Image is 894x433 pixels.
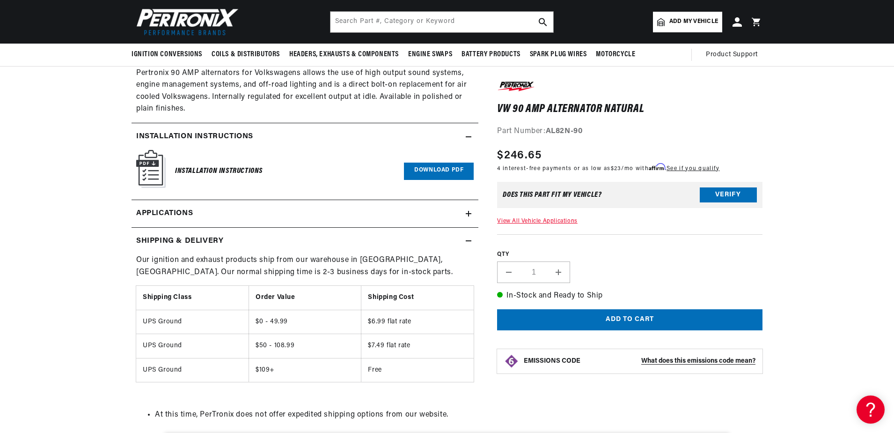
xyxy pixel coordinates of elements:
[132,6,239,38] img: Pertronix
[497,126,762,138] div: Part Number:
[596,50,635,60] span: Motorcycle
[212,50,280,60] span: Coils & Distributors
[368,294,414,301] strong: Shipping Cost
[530,50,587,60] span: Spark Plug Wires
[136,310,249,334] td: UPS Ground
[330,12,553,32] input: Search Part #, Category or Keyword
[533,12,553,32] button: search button
[249,310,361,334] td: $0 - 49.99
[136,235,223,247] h2: Shipping & Delivery
[669,17,718,26] span: Add my vehicle
[591,44,640,66] summary: Motorcycle
[132,228,478,255] summary: Shipping & Delivery
[361,334,474,358] td: $7.49 flat rate
[497,105,762,114] h1: VW 90 AMP Alternator Natural
[403,44,457,66] summary: Engine Swaps
[132,44,207,66] summary: Ignition Conversions
[361,310,474,334] td: $6.99 flat rate
[462,50,520,60] span: Battery Products
[706,44,762,66] summary: Product Support
[136,67,474,115] p: Pertronix 90 AMP alternators for Volkswagens allows the use of high output sound systems, engine ...
[136,334,249,358] td: UPS Ground
[175,165,263,178] h6: Installation Instructions
[408,50,452,60] span: Engine Swaps
[503,192,601,199] div: Does This part fit My vehicle?
[136,150,166,188] img: Instruction Manual
[256,294,295,301] strong: Order Value
[404,163,474,180] a: Download PDF
[706,50,758,60] span: Product Support
[641,358,755,365] strong: What does this emissions code mean?
[136,256,453,276] span: Our ignition and exhaust products ship from our warehouse in [GEOGRAPHIC_DATA], [GEOGRAPHIC_DATA]...
[700,188,757,203] button: Verify
[132,123,478,150] summary: Installation instructions
[497,310,762,331] button: Add to cart
[524,358,580,365] strong: EMISSIONS CODE
[457,44,525,66] summary: Battery Products
[546,127,583,135] strong: AL82N-90
[155,411,448,418] span: At this time, PerTronix does not offer expedited shipping options from our website.
[611,166,622,172] span: $23
[504,354,519,369] img: Emissions code
[649,164,665,171] span: Affirm
[497,251,762,259] label: QTY
[667,166,719,172] a: See if you qualify - Learn more about Affirm Financing (opens in modal)
[289,50,399,60] span: Headers, Exhausts & Components
[497,164,719,173] p: 4 interest-free payments or as low as /mo with .
[497,290,762,302] p: In-Stock and Ready to Ship
[132,50,202,60] span: Ignition Conversions
[497,147,542,164] span: $246.65
[136,208,193,220] span: Applications
[136,358,249,382] td: UPS Ground
[525,44,592,66] summary: Spark Plug Wires
[249,334,361,358] td: $50 - 108.99
[361,358,474,382] td: Free
[653,12,722,32] a: Add my vehicle
[497,219,577,224] a: View All Vehicle Applications
[143,294,191,301] strong: Shipping Class
[136,131,253,143] h2: Installation instructions
[207,44,285,66] summary: Coils & Distributors
[249,358,361,382] td: $109+
[524,357,755,366] button: EMISSIONS CODEWhat does this emissions code mean?
[132,200,478,228] a: Applications
[285,44,403,66] summary: Headers, Exhausts & Components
